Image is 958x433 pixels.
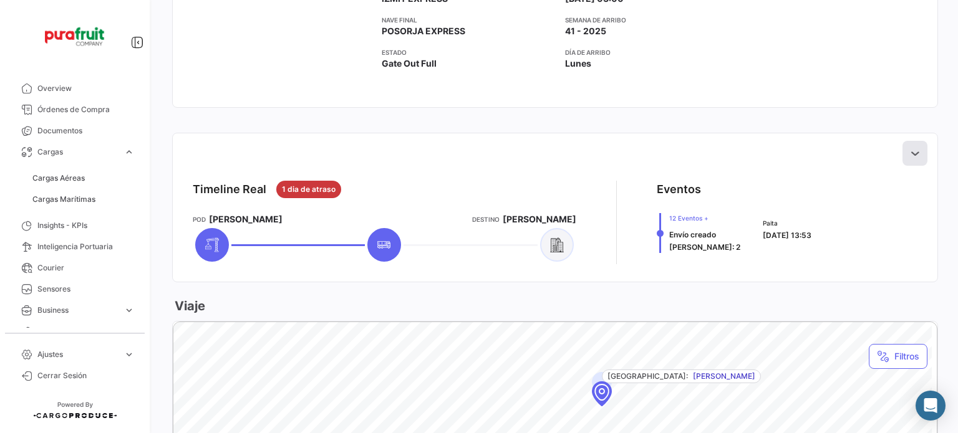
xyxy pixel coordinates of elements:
[32,194,95,205] span: Cargas Marítimas
[10,99,140,120] a: Órdenes de Compra
[472,214,500,224] app-card-info-title: Destino
[37,349,119,360] span: Ajustes
[37,262,135,274] span: Courier
[10,257,140,278] a: Courier
[37,370,135,381] span: Cerrar Sesión
[32,173,85,184] span: Cargas Aéreas
[282,184,336,195] span: 1 dia de atraso
[37,241,135,252] span: Inteligencia Portuaria
[37,326,119,337] span: Estadísticas
[592,381,612,406] div: Map marker
[565,47,739,57] app-card-info-title: Día de Arribo
[669,230,716,239] span: Envío creado
[763,218,811,228] span: Paita
[565,25,606,37] span: 41 - 2025
[193,181,266,198] div: Timeline Real
[10,215,140,236] a: Insights - KPIs
[172,297,205,315] h3: Viaje
[669,242,740,252] span: [PERSON_NAME]: 2
[669,213,740,223] span: 12 Eventos +
[382,15,556,25] app-card-info-title: Nave final
[123,305,135,316] span: expand_more
[10,78,140,99] a: Overview
[382,47,556,57] app-card-info-title: Estado
[10,120,140,141] a: Documentos
[382,25,465,37] span: POSORJA EXPRESS
[657,181,701,198] div: Eventos
[869,344,927,369] button: Filtros
[503,213,576,226] span: [PERSON_NAME]
[37,125,135,136] span: Documentos
[37,305,119,316] span: Business
[10,278,140,300] a: Sensores
[37,220,135,231] span: Insights - KPIs
[123,326,135,337] span: expand_more
[37,104,135,115] span: Órdenes de Compra
[193,214,206,224] app-card-info-title: POD
[693,371,755,382] span: [PERSON_NAME]
[37,146,119,158] span: Cargas
[565,15,739,25] app-card-info-title: Semana de Arribo
[123,349,135,360] span: expand_more
[27,190,140,209] a: Cargas Marítimas
[382,57,437,70] span: Gate Out Full
[37,83,135,94] span: Overview
[27,169,140,188] a: Cargas Aéreas
[44,15,106,58] img: Logo+PuraFruit.png
[10,236,140,257] a: Inteligencia Portuaria
[565,57,591,70] span: Lunes
[209,213,283,226] span: [PERSON_NAME]
[37,283,135,295] span: Sensores
[763,231,811,240] span: [DATE] 13:53
[123,146,135,158] span: expand_more
[916,391,946,421] div: Abrir Intercom Messenger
